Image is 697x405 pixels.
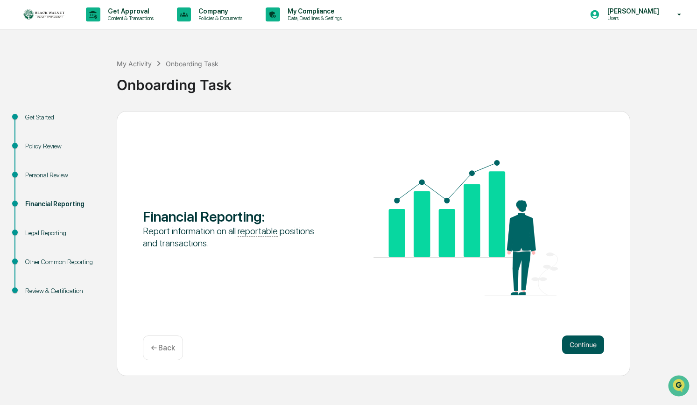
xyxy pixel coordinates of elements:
iframe: Open customer support [667,374,692,399]
a: 🔎Data Lookup [6,132,63,148]
div: 🖐️ [9,119,17,126]
div: Start new chat [32,71,153,81]
div: Legal Reporting [25,228,102,238]
button: Start new chat [159,74,170,85]
p: How can we help? [9,20,170,35]
div: Report information on all positions and transactions. [143,225,327,249]
p: [PERSON_NAME] [600,7,664,15]
div: We're available if you need us! [32,81,118,88]
div: Financial Reporting [25,199,102,209]
div: Get Started [25,112,102,122]
span: Pylon [93,158,113,165]
div: Policy Review [25,141,102,151]
div: My Activity [117,60,152,68]
p: Policies & Documents [191,15,247,21]
img: 1746055101610-c473b297-6a78-478c-a979-82029cc54cd1 [9,71,26,88]
div: Other Common Reporting [25,257,102,267]
p: Company [191,7,247,15]
div: Financial Reporting : [143,208,327,225]
span: Data Lookup [19,135,59,145]
div: 🔎 [9,136,17,144]
img: logo [22,8,67,21]
div: Personal Review [25,170,102,180]
div: Onboarding Task [166,60,218,68]
u: reportable [238,225,278,237]
div: Onboarding Task [117,69,692,93]
span: Attestations [77,118,116,127]
p: My Compliance [280,7,346,15]
p: Users [600,15,664,21]
a: 🗄️Attestations [64,114,120,131]
div: 🗄️ [68,119,75,126]
span: Preclearance [19,118,60,127]
div: Review & Certification [25,286,102,296]
p: Get Approval [100,7,158,15]
p: Content & Transactions [100,15,158,21]
button: Continue [562,335,604,354]
p: Data, Deadlines & Settings [280,15,346,21]
p: ← Back [151,343,175,352]
a: Powered byPylon [66,158,113,165]
img: Financial Reporting [373,160,558,295]
a: 🖐️Preclearance [6,114,64,131]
